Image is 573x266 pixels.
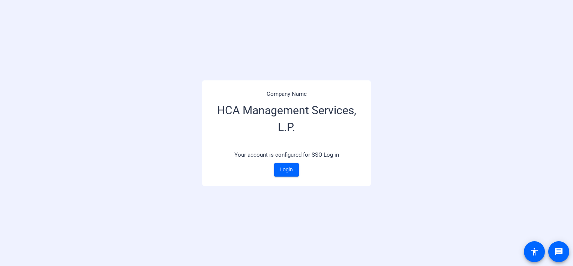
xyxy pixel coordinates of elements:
h3: HCA Management Services, L.P. [211,98,361,147]
p: Your account is configured for SSO Log in [211,147,361,163]
mat-icon: accessibility [530,247,539,256]
a: Login [274,163,299,177]
p: Company Name [211,90,361,98]
mat-icon: message [554,247,563,256]
span: Login [280,166,293,174]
